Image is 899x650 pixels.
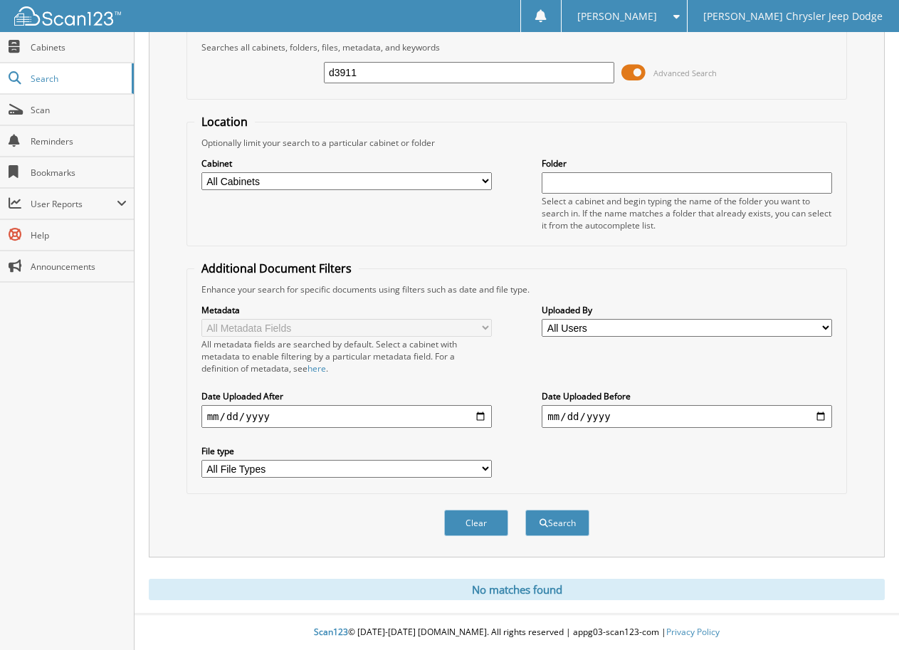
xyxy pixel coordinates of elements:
img: scan123-logo-white.svg [14,6,121,26]
label: Cabinet [201,157,492,169]
label: Date Uploaded Before [542,390,832,402]
span: User Reports [31,198,117,210]
span: Scan [31,104,127,116]
label: File type [201,445,492,457]
div: Searches all cabinets, folders, files, metadata, and keywords [194,41,840,53]
label: Uploaded By [542,304,832,316]
div: All metadata fields are searched by default. Select a cabinet with metadata to enable filtering b... [201,338,492,374]
label: Metadata [201,304,492,316]
span: Announcements [31,261,127,273]
button: Search [525,510,589,536]
legend: Location [194,114,255,130]
span: Bookmarks [31,167,127,179]
span: Search [31,73,125,85]
iframe: Chat Widget [828,582,899,650]
legend: Additional Document Filters [194,261,359,276]
div: Optionally limit your search to a particular cabinet or folder [194,137,840,149]
label: Date Uploaded After [201,390,492,402]
span: Reminders [31,135,127,147]
span: Cabinets [31,41,127,53]
div: © [DATE]-[DATE] [DOMAIN_NAME]. All rights reserved | appg03-scan123-com | [135,615,899,650]
label: Folder [542,157,832,169]
input: start [201,405,492,428]
div: Enhance your search for specific documents using filters such as date and file type. [194,283,840,295]
span: Advanced Search [653,68,717,78]
a: Privacy Policy [666,626,720,638]
span: [PERSON_NAME] Chrysler Jeep Dodge [703,12,883,21]
div: No matches found [149,579,885,600]
div: Select a cabinet and begin typing the name of the folder you want to search in. If the name match... [542,195,832,231]
input: end [542,405,832,428]
span: [PERSON_NAME] [577,12,657,21]
button: Clear [444,510,508,536]
span: Help [31,229,127,241]
a: here [307,362,326,374]
span: Scan123 [314,626,348,638]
